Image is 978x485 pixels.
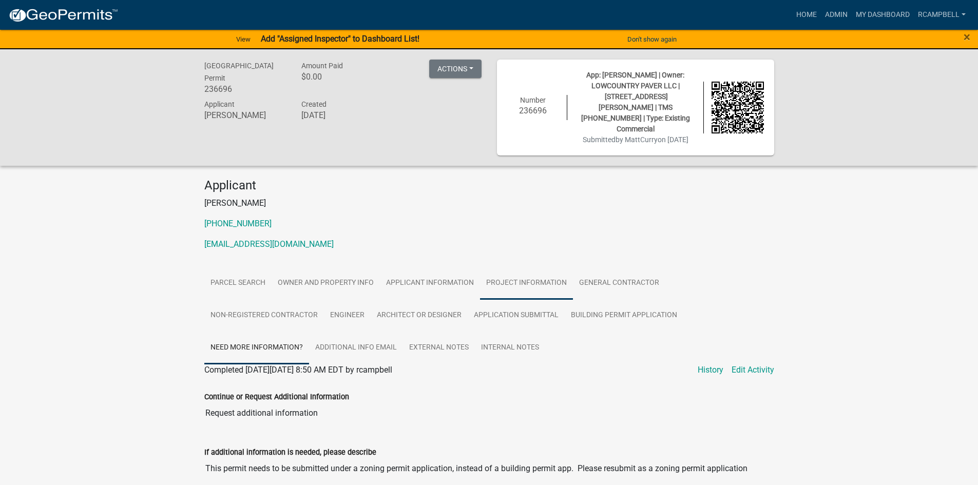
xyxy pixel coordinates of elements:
span: Completed [DATE][DATE] 8:50 AM EDT by rcampbell [204,365,392,375]
span: by MattCurry [616,135,658,144]
a: History [698,364,723,376]
h4: Applicant [204,178,774,193]
a: Home [792,5,821,25]
span: Applicant [204,100,235,108]
a: Non-Registered Contractor [204,299,324,332]
button: Close [964,31,970,43]
h6: [DATE] [301,110,383,120]
a: External Notes [403,332,475,364]
button: Actions [429,60,482,78]
a: Admin [821,5,852,25]
a: rcampbell [914,5,970,25]
a: Engineer [324,299,371,332]
a: My Dashboard [852,5,914,25]
span: App: [PERSON_NAME] | Owner: LOWCOUNTRY PAVER LLC | [STREET_ADDRESS][PERSON_NAME] | TMS [PHONE_NUM... [581,71,690,133]
a: Building Permit Application [565,299,683,332]
span: Submitted on [DATE] [583,135,688,144]
a: [PHONE_NUMBER] [204,219,272,228]
a: View [232,31,255,48]
a: Applicant Information [380,267,480,300]
h6: $0.00 [301,72,383,82]
a: [EMAIL_ADDRESS][DOMAIN_NAME] [204,239,334,249]
a: Edit Activity [732,364,774,376]
h6: 236696 [507,106,560,115]
a: Architect or Designer [371,299,468,332]
a: Additional info email [309,332,403,364]
label: Continue or Request Additional Information [204,394,349,401]
a: Owner and Property Info [272,267,380,300]
p: [PERSON_NAME] [204,197,774,209]
a: Parcel search [204,267,272,300]
span: × [964,30,970,44]
a: Project Information [480,267,573,300]
a: General Contractor [573,267,665,300]
a: Internal Notes [475,332,545,364]
h6: 236696 [204,84,286,94]
span: [GEOGRAPHIC_DATA] Permit [204,62,274,82]
a: Application Submittal [468,299,565,332]
img: QR code [712,82,764,134]
h6: [PERSON_NAME] [204,110,286,120]
span: Created [301,100,327,108]
strong: Add "Assigned Inspector" to Dashboard List! [261,34,419,44]
a: Need More Information? [204,332,309,364]
button: Don't show again [623,31,681,48]
label: If additional information is needed, please describe [204,449,376,456]
span: Amount Paid [301,62,343,70]
span: Number [520,96,546,104]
